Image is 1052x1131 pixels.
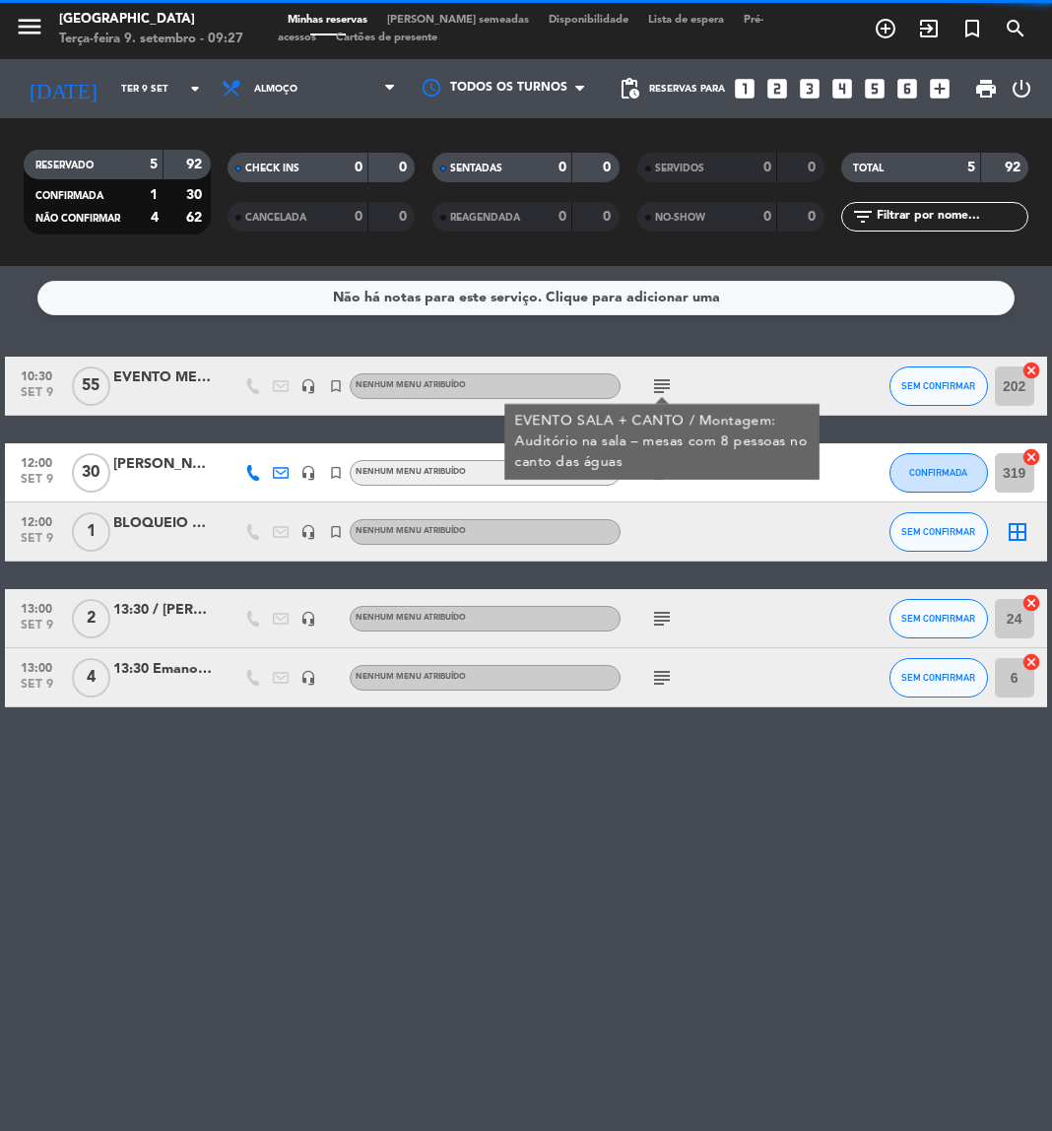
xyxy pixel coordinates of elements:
span: SEM CONFIRMAR [901,613,975,624]
span: CONFIRMADA [35,191,103,201]
i: turned_in_not [328,378,344,394]
button: SEM CONFIRMAR [889,366,988,406]
span: Cartões de presente [326,33,447,43]
span: set 9 [12,386,61,409]
button: menu [15,12,44,48]
span: RESERVADO [35,161,94,170]
span: SEM CONFIRMAR [901,526,975,537]
span: REAGENDADA [450,213,520,223]
i: headset_mic [300,670,316,686]
span: Nenhum menu atribuído [356,673,466,681]
span: Lista de espera [638,15,734,26]
span: Nenhum menu atribuído [356,614,466,622]
i: cancel [1021,593,1041,613]
span: set 9 [12,619,61,641]
span: set 9 [12,473,61,496]
span: CANCELADA [245,213,306,223]
i: turned_in_not [328,465,344,481]
span: CONFIRMADA [909,467,967,478]
button: SEM CONFIRMAR [889,658,988,698]
span: SEM CONFIRMAR [901,672,975,683]
i: add_circle_outline [874,17,897,40]
strong: 0 [355,161,362,174]
span: set 9 [12,678,61,700]
div: EVENTO METADADOS [113,366,212,389]
span: Almoço [254,84,297,95]
span: NÃO CONFIRMAR [35,214,120,224]
i: filter_list [851,205,875,229]
strong: 0 [808,161,820,174]
span: 1 [72,512,110,552]
span: Reservas para [649,84,725,95]
span: CHECK INS [245,164,299,173]
span: TOTAL [853,164,884,173]
strong: 5 [150,158,158,171]
i: power_settings_new [1010,77,1033,100]
strong: 0 [763,210,771,224]
div: [PERSON_NAME] [113,453,212,476]
i: looks_two [764,76,790,101]
span: 13:00 [12,596,61,619]
i: cancel [1021,361,1041,380]
i: turned_in_not [328,524,344,540]
span: Nenhum menu atribuído [356,468,466,476]
span: 30 [72,453,110,493]
i: headset_mic [300,524,316,540]
div: EVENTO SALA + CANTO / Montagem: Auditório na sala – mesas com 8 pessoas no canto das águas [515,411,810,473]
div: 13:30 / [PERSON_NAME] [113,599,212,622]
i: cancel [1021,447,1041,467]
input: Filtrar por nome... [875,206,1027,228]
span: Nenhum menu atribuído [356,381,466,389]
button: SEM CONFIRMAR [889,599,988,638]
strong: 0 [355,210,362,224]
strong: 0 [399,210,411,224]
strong: 62 [186,211,206,225]
strong: 1 [150,188,158,202]
i: turned_in_not [960,17,984,40]
div: LOG OUT [1006,59,1037,118]
strong: 92 [186,158,206,171]
i: headset_mic [300,611,316,627]
div: Terça-feira 9. setembro - 09:27 [59,30,243,49]
i: looks_4 [829,76,855,101]
span: SEM CONFIRMAR [901,380,975,391]
span: Minhas reservas [278,15,377,26]
strong: 0 [559,161,566,174]
strong: 30 [186,188,206,202]
strong: 5 [967,161,975,174]
span: Disponibilidade [539,15,638,26]
i: headset_mic [300,465,316,481]
span: 10:30 [12,364,61,386]
strong: 0 [559,210,566,224]
strong: 0 [603,210,615,224]
i: exit_to_app [917,17,941,40]
i: search [1004,17,1027,40]
div: 13:30 Emanoeli [113,658,212,681]
span: 12:00 [12,450,61,473]
span: [PERSON_NAME] semeadas [377,15,539,26]
span: print [974,77,998,100]
strong: 0 [603,161,615,174]
strong: 0 [399,161,411,174]
span: 2 [72,599,110,638]
i: arrow_drop_down [183,77,207,100]
strong: 0 [808,210,820,224]
span: 55 [72,366,110,406]
span: 12:00 [12,509,61,532]
span: NO-SHOW [655,213,705,223]
span: set 9 [12,532,61,555]
i: subject [650,666,674,690]
i: add_box [927,76,953,101]
i: subject [650,607,674,631]
strong: 4 [151,211,159,225]
i: [DATE] [15,68,111,108]
span: SERVIDOS [655,164,704,173]
span: pending_actions [618,77,641,100]
button: CONFIRMADA [889,453,988,493]
span: 13:00 [12,655,61,678]
i: looks_6 [894,76,920,101]
i: cancel [1021,652,1041,672]
i: border_all [1006,520,1029,544]
button: SEM CONFIRMAR [889,512,988,552]
i: looks_3 [797,76,822,101]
